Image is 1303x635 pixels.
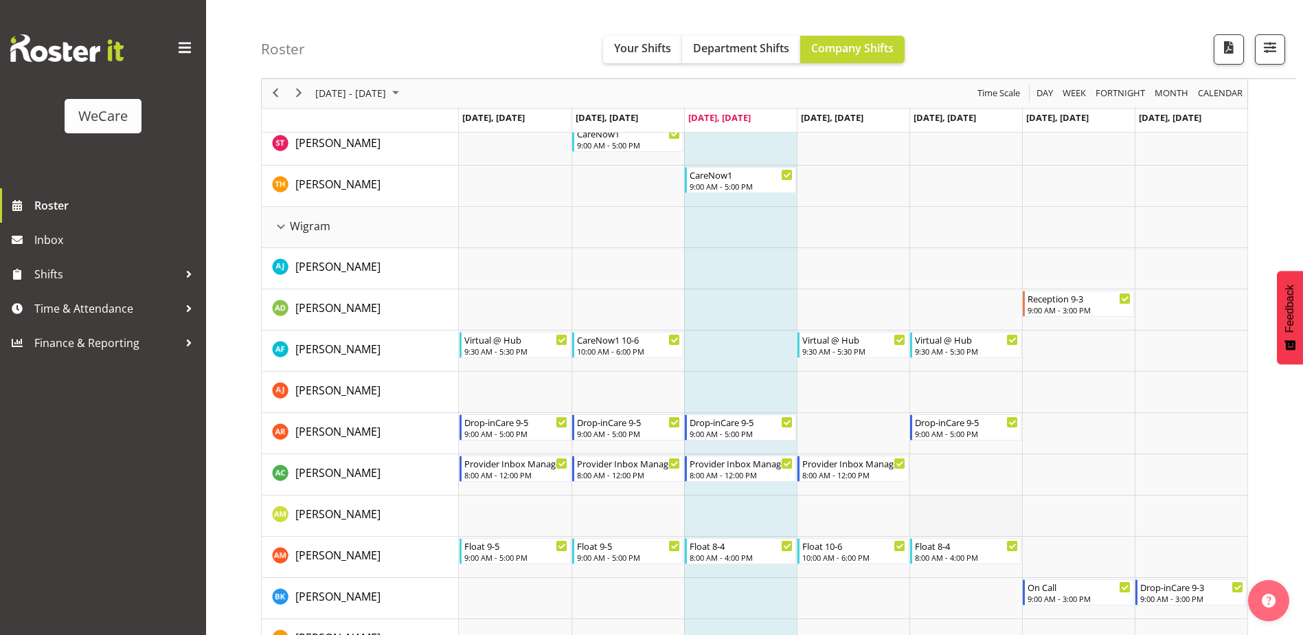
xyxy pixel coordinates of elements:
div: Brian Ko"s event - Drop-inCare 9-3 Begin From Sunday, August 17, 2025 at 9:00:00 AM GMT+12:00 End... [1135,579,1247,605]
div: Float 8-4 [915,539,1018,553]
span: Company Shifts [811,41,894,56]
div: Tillie Hollyer"s event - CareNow1 Begin From Wednesday, August 13, 2025 at 9:00:00 AM GMT+12:00 E... [685,167,796,193]
button: Previous [267,85,285,102]
a: [PERSON_NAME] [295,423,381,440]
div: 9:00 AM - 5:00 PM [577,140,680,151]
a: [PERSON_NAME] [295,465,381,481]
div: Drop-inCare 9-5 [915,415,1018,429]
td: AJ Jones resource [262,248,459,289]
button: Month [1196,85,1245,102]
div: Provider Inbox Management [802,456,905,470]
div: Alex Ferguson"s event - Virtual @ Hub Begin From Friday, August 15, 2025 at 9:30:00 AM GMT+12:00 ... [910,332,1021,358]
div: 10:00 AM - 6:00 PM [802,552,905,563]
div: 9:00 AM - 5:00 PM [577,552,680,563]
div: Andrew Casburn"s event - Provider Inbox Management Begin From Monday, August 11, 2025 at 8:00:00 ... [460,456,571,482]
div: CareNow1 [577,126,680,140]
span: Roster [34,195,199,216]
div: Reception 9-3 [1028,291,1131,305]
a: [PERSON_NAME] [295,341,381,357]
h4: Roster [261,41,305,57]
span: Your Shifts [614,41,671,56]
span: [PERSON_NAME] [295,135,381,151]
button: August 2025 [313,85,405,102]
span: Time & Attendance [34,298,179,319]
a: [PERSON_NAME] [295,547,381,564]
a: [PERSON_NAME] [295,135,381,151]
span: [PERSON_NAME] [295,548,381,563]
span: Department Shifts [693,41,789,56]
div: Ashley Mendoza"s event - Float 8-4 Begin From Friday, August 15, 2025 at 8:00:00 AM GMT+12:00 End... [910,538,1021,564]
div: 8:00 AM - 12:00 PM [690,469,793,480]
div: 9:00 AM - 5:00 PM [690,181,793,192]
span: [DATE], [DATE] [801,111,863,124]
div: Drop-inCare 9-5 [464,415,567,429]
div: Drop-inCare 9-5 [690,415,793,429]
div: Drop-inCare 9-5 [577,415,680,429]
div: 8:00 AM - 12:00 PM [464,469,567,480]
td: Aleea Devenport resource [262,289,459,331]
a: [PERSON_NAME] [295,506,381,522]
div: Andrea Ramirez"s event - Drop-inCare 9-5 Begin From Friday, August 15, 2025 at 9:00:00 AM GMT+12:... [910,414,1021,441]
span: Week [1061,85,1087,102]
span: Month [1153,85,1190,102]
span: Time Scale [976,85,1021,102]
span: Finance & Reporting [34,333,179,353]
div: 9:00 AM - 3:00 PM [1028,304,1131,315]
button: Fortnight [1094,85,1148,102]
button: Feedback - Show survey [1277,271,1303,364]
span: Fortnight [1094,85,1146,102]
div: 9:30 AM - 5:30 PM [802,346,905,357]
div: Alex Ferguson"s event - Virtual @ Hub Begin From Monday, August 11, 2025 at 9:30:00 AM GMT+12:00 ... [460,332,571,358]
td: Antonia Mao resource [262,495,459,537]
span: [PERSON_NAME] [295,589,381,604]
div: Andrea Ramirez"s event - Drop-inCare 9-5 Begin From Wednesday, August 13, 2025 at 9:00:00 AM GMT+... [685,414,796,441]
div: 9:00 AM - 5:00 PM [464,428,567,439]
td: Amy Johannsen resource [262,372,459,413]
div: Virtual @ Hub [915,333,1018,346]
div: Alex Ferguson"s event - CareNow1 10-6 Begin From Tuesday, August 12, 2025 at 10:00:00 AM GMT+12:0... [572,332,683,358]
td: Alex Ferguson resource [262,331,459,372]
div: Andrea Ramirez"s event - Drop-inCare 9-5 Begin From Tuesday, August 12, 2025 at 9:00:00 AM GMT+12... [572,414,683,441]
div: Provider Inbox Management [577,456,680,470]
div: Andrea Ramirez"s event - Drop-inCare 9-5 Begin From Monday, August 11, 2025 at 9:00:00 AM GMT+12:... [460,414,571,441]
a: [PERSON_NAME] [295,176,381,192]
button: Timeline Day [1034,85,1056,102]
td: Ashley Mendoza resource [262,537,459,578]
button: Timeline Month [1153,85,1191,102]
a: [PERSON_NAME] [295,258,381,275]
img: help-xxl-2.png [1262,594,1276,608]
button: Your Shifts [603,36,682,63]
div: Drop-inCare 9-3 [1140,580,1243,594]
div: 9:00 AM - 5:00 PM [577,428,680,439]
div: Virtual @ Hub [802,333,905,346]
div: Provider Inbox Management [464,456,567,470]
div: 9:00 AM - 5:00 PM [690,428,793,439]
span: [DATE], [DATE] [1139,111,1201,124]
button: Next [290,85,308,102]
div: 8:00 AM - 12:00 PM [577,469,680,480]
span: [DATE], [DATE] [576,111,638,124]
div: 8:00 AM - 4:00 PM [690,552,793,563]
span: Shifts [34,264,179,285]
td: Brian Ko resource [262,578,459,619]
button: Time Scale [975,85,1023,102]
div: 10:00 AM - 6:00 PM [577,346,680,357]
div: Virtual @ Hub [464,333,567,346]
div: 9:30 AM - 5:30 PM [464,346,567,357]
span: [DATE], [DATE] [462,111,525,124]
div: 8:00 AM - 12:00 PM [802,469,905,480]
div: previous period [264,79,287,108]
td: Wigram resource [262,207,459,248]
div: Ashley Mendoza"s event - Float 9-5 Begin From Monday, August 11, 2025 at 9:00:00 AM GMT+12:00 End... [460,538,571,564]
td: Andrea Ramirez resource [262,413,459,454]
span: [PERSON_NAME] [295,259,381,274]
a: [PERSON_NAME] [295,588,381,605]
td: Simone Turner resource [262,124,459,166]
button: Department Shifts [682,36,800,63]
span: Feedback [1284,285,1296,333]
span: [PERSON_NAME] [295,300,381,315]
button: Timeline Week [1061,85,1089,102]
div: Float 9-5 [577,539,680,553]
div: 9:00 AM - 5:00 PM [915,428,1018,439]
div: Ashley Mendoza"s event - Float 10-6 Begin From Thursday, August 14, 2025 at 10:00:00 AM GMT+12:00... [797,538,909,564]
